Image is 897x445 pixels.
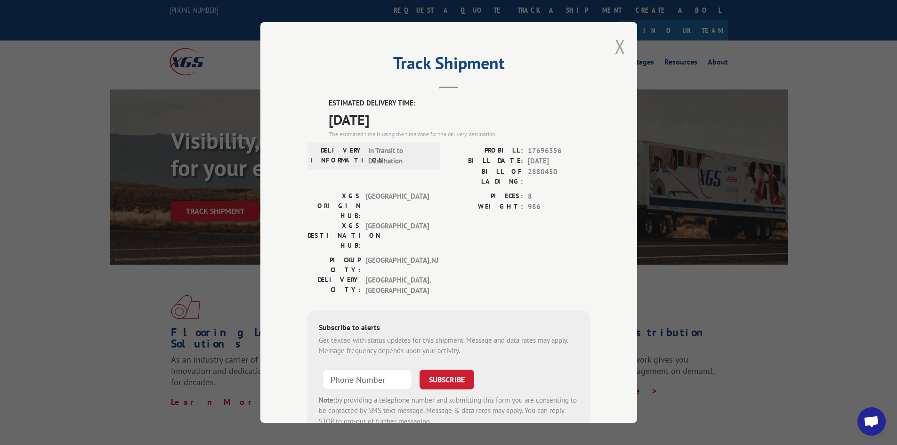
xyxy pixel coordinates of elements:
span: [GEOGRAPHIC_DATA] [365,191,429,221]
span: 986 [528,202,590,212]
span: [DATE] [329,109,590,130]
span: [GEOGRAPHIC_DATA] [365,221,429,251]
span: 17696356 [528,146,590,156]
label: XGS ORIGIN HUB: [307,191,361,221]
h2: Track Shipment [307,57,590,74]
button: Close modal [615,34,625,59]
input: Phone Number [323,370,412,389]
span: 8 [528,191,590,202]
label: PIECES: [449,191,523,202]
label: DELIVERY CITY: [307,275,361,296]
span: 2880450 [528,167,590,186]
label: DELIVERY INFORMATION: [310,146,364,167]
label: ESTIMATED DELIVERY TIME: [329,98,590,109]
label: XGS DESTINATION HUB: [307,221,361,251]
span: [DATE] [528,156,590,167]
button: SUBSCRIBE [420,370,474,389]
span: [GEOGRAPHIC_DATA] , [GEOGRAPHIC_DATA] [365,275,429,296]
label: WEIGHT: [449,202,523,212]
div: The estimated time is using the time zone for the delivery destination. [329,130,590,138]
div: Open chat [857,407,886,436]
label: PICKUP CITY: [307,255,361,275]
strong: Note: [319,396,335,405]
label: BILL OF LADING: [449,167,523,186]
label: BILL DATE: [449,156,523,167]
label: PROBILL: [449,146,523,156]
span: In Transit to Destination [368,146,432,167]
div: by providing a telephone number and submitting this form you are consenting to be contacted by SM... [319,395,579,427]
span: [GEOGRAPHIC_DATA] , NJ [365,255,429,275]
div: Get texted with status updates for this shipment. Message and data rates may apply. Message frequ... [319,335,579,356]
div: Subscribe to alerts [319,322,579,335]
